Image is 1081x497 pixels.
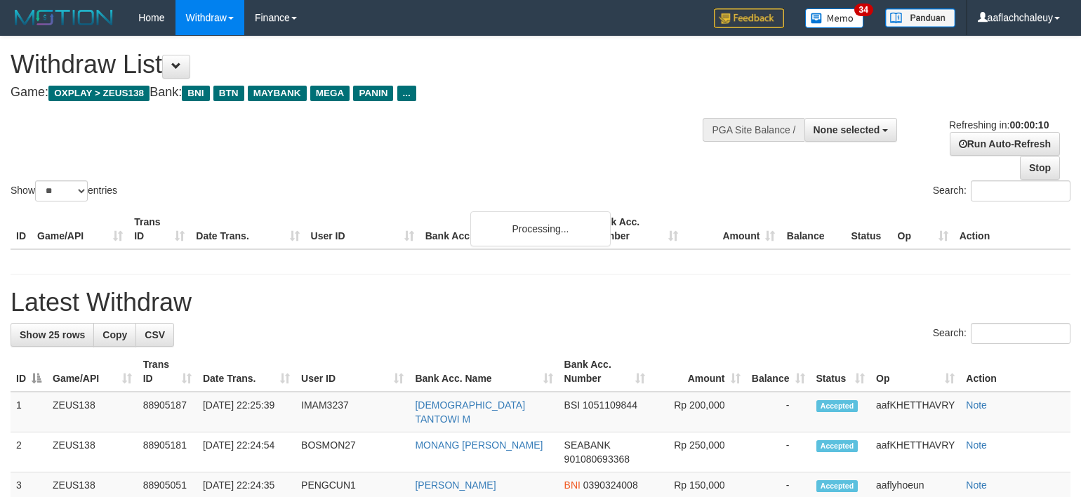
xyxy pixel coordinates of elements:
th: ID: activate to sort column descending [11,352,47,392]
th: User ID [305,209,420,249]
th: Date Trans.: activate to sort column ascending [197,352,296,392]
th: Op: activate to sort column ascending [870,352,960,392]
select: Showentries [35,180,88,201]
span: BSI [564,399,581,411]
input: Search: [971,323,1070,344]
td: 88905187 [138,392,197,432]
a: [DEMOGRAPHIC_DATA] TANTOWI M [415,399,525,425]
span: Accepted [816,400,858,412]
span: Copy [102,329,127,340]
span: ... [397,86,416,101]
th: ID [11,209,32,249]
span: CSV [145,329,165,340]
th: Status: activate to sort column ascending [811,352,871,392]
a: Note [966,479,987,491]
span: PANIN [353,86,393,101]
th: Op [892,209,954,249]
span: SEABANK [564,439,611,451]
th: Action [954,209,1070,249]
h1: Latest Withdraw [11,289,1070,317]
img: Feedback.jpg [714,8,784,28]
th: Bank Acc. Number [587,209,684,249]
td: [DATE] 22:24:54 [197,432,296,472]
h4: Game: Bank: [11,86,707,100]
th: Trans ID [128,209,190,249]
span: BNI [564,479,581,491]
th: Bank Acc. Name [420,209,587,249]
a: [PERSON_NAME] [415,479,496,491]
td: aafKHETTHAVRY [870,432,960,472]
span: Refreshing in: [949,119,1049,131]
td: ZEUS138 [47,432,138,472]
th: Balance [781,209,845,249]
div: PGA Site Balance / [703,118,804,142]
td: ZEUS138 [47,392,138,432]
img: MOTION_logo.png [11,7,117,28]
th: Status [845,209,891,249]
th: Action [960,352,1070,392]
label: Show entries [11,180,117,201]
a: Stop [1020,156,1060,180]
td: 1 [11,392,47,432]
th: Trans ID: activate to sort column ascending [138,352,197,392]
span: BTN [213,86,244,101]
span: Copy 1051109844 to clipboard [583,399,637,411]
button: None selected [804,118,898,142]
span: Copy 901080693368 to clipboard [564,453,630,465]
td: [DATE] 22:25:39 [197,392,296,432]
a: Show 25 rows [11,323,94,347]
td: - [746,432,811,472]
th: Game/API [32,209,128,249]
td: Rp 250,000 [651,432,745,472]
a: Note [966,439,987,451]
span: Copy 0390324008 to clipboard [583,479,638,491]
span: Accepted [816,440,858,452]
a: Note [966,399,987,411]
span: OXPLAY > ZEUS138 [48,86,150,101]
th: Bank Acc. Number: activate to sort column ascending [559,352,651,392]
span: MAYBANK [248,86,307,101]
input: Search: [971,180,1070,201]
label: Search: [933,180,1070,201]
td: Rp 200,000 [651,392,745,432]
h1: Withdraw List [11,51,707,79]
a: Copy [93,323,136,347]
th: Bank Acc. Name: activate to sort column ascending [409,352,558,392]
span: None selected [814,124,880,135]
span: MEGA [310,86,350,101]
td: IMAM3237 [296,392,409,432]
div: Processing... [470,211,611,246]
span: 34 [854,4,873,16]
td: BOSMON27 [296,432,409,472]
td: - [746,392,811,432]
td: aafKHETTHAVRY [870,392,960,432]
th: Game/API: activate to sort column ascending [47,352,138,392]
th: Amount: activate to sort column ascending [651,352,745,392]
td: 2 [11,432,47,472]
img: panduan.png [885,8,955,27]
td: 88905181 [138,432,197,472]
span: BNI [182,86,209,101]
strong: 00:00:10 [1009,119,1049,131]
span: Show 25 rows [20,329,85,340]
span: Accepted [816,480,858,492]
th: Date Trans. [190,209,305,249]
a: Run Auto-Refresh [950,132,1060,156]
label: Search: [933,323,1070,344]
th: User ID: activate to sort column ascending [296,352,409,392]
th: Balance: activate to sort column ascending [746,352,811,392]
a: MONANG [PERSON_NAME] [415,439,543,451]
img: Button%20Memo.svg [805,8,864,28]
a: CSV [135,323,174,347]
th: Amount [684,209,781,249]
